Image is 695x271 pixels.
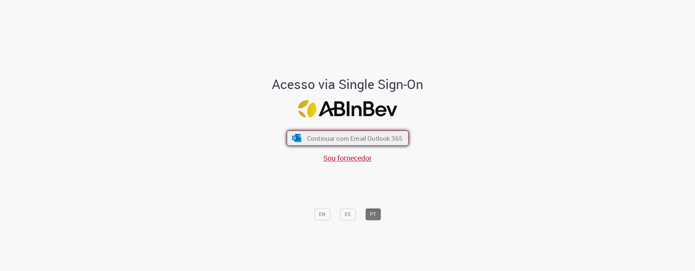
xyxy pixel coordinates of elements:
button: EN [314,208,330,220]
h1: Acesso via Single Sign-On [247,77,448,92]
button: ícone Azure/Microsoft 360 Continuar com Email Outlook 365 [287,131,409,146]
a: Sou fornecedor [323,153,372,163]
button: ES [340,208,355,220]
img: Logo ABInBev [298,100,397,118]
button: PT [365,208,381,220]
img: ícone Azure/Microsoft 360 [291,134,302,142]
span: Continuar com Email Outlook 365 [307,134,402,143]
